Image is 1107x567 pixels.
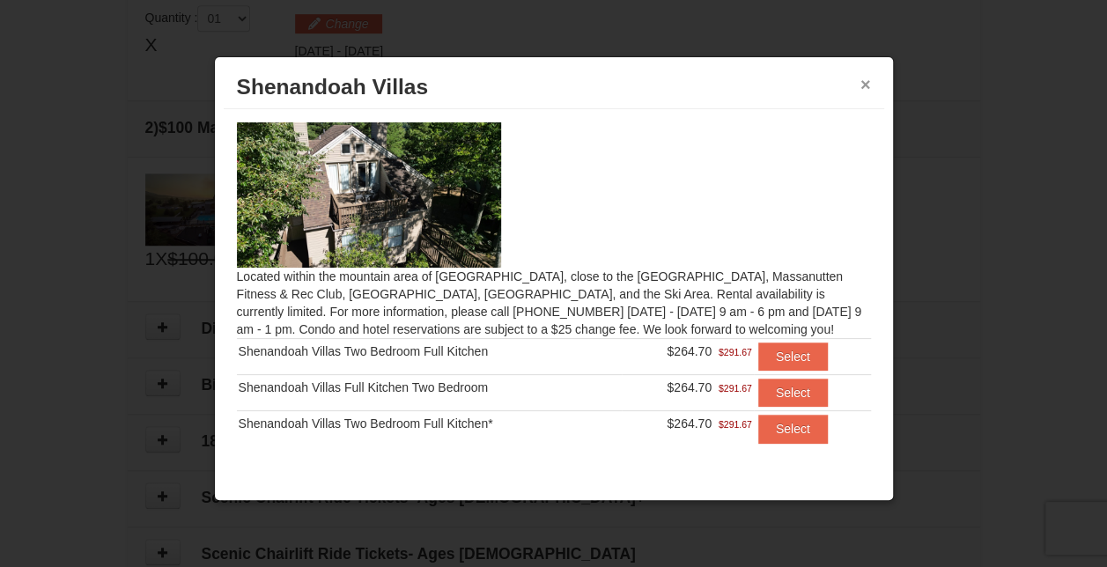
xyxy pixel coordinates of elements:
[667,380,712,394] span: $264.70
[239,342,620,360] div: Shenandoah Villas Two Bedroom Full Kitchen
[237,122,501,267] img: 19219019-2-e70bf45f.jpg
[224,109,884,454] div: Located within the mountain area of [GEOGRAPHIC_DATA], close to the [GEOGRAPHIC_DATA], Massanutte...
[719,416,752,433] span: $291.67
[860,76,871,93] button: ×
[237,75,428,99] span: Shenandoah Villas
[758,379,828,407] button: Select
[667,344,712,358] span: $264.70
[719,379,752,397] span: $291.67
[719,343,752,361] span: $291.67
[758,342,828,371] button: Select
[667,416,712,431] span: $264.70
[239,379,620,396] div: Shenandoah Villas Full Kitchen Two Bedroom
[239,415,620,432] div: Shenandoah Villas Two Bedroom Full Kitchen*
[758,415,828,443] button: Select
